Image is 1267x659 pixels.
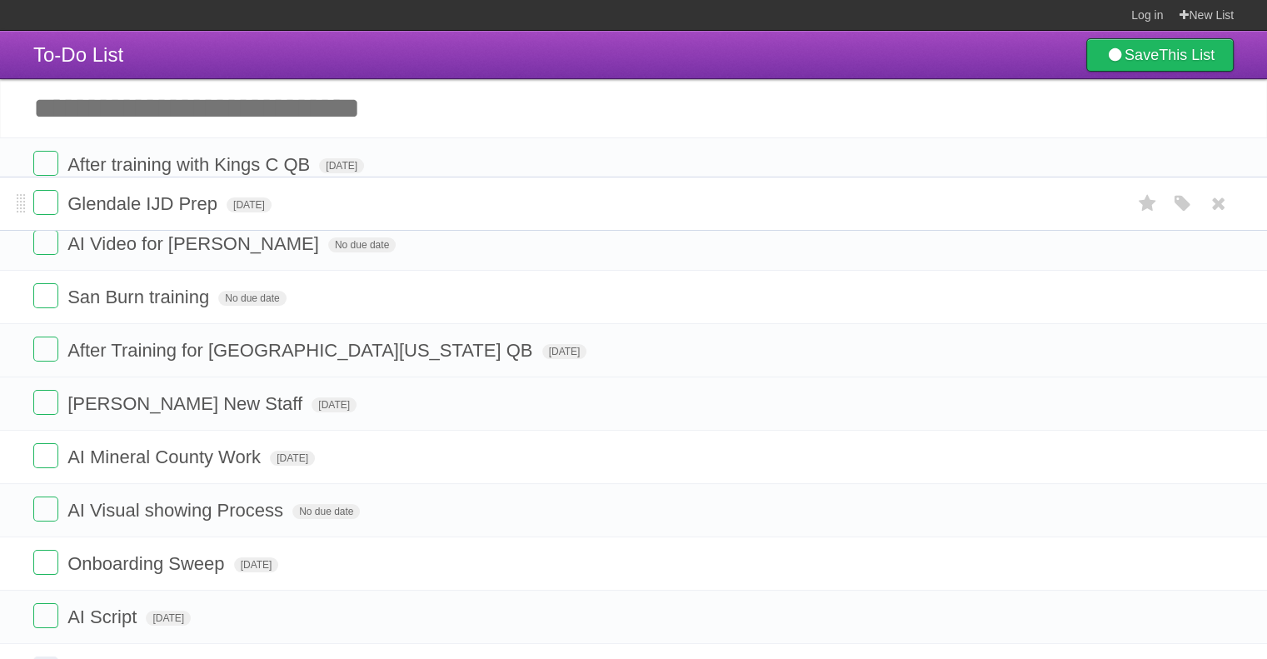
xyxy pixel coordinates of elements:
[33,443,58,468] label: Done
[270,451,315,466] span: [DATE]
[33,43,123,66] span: To-Do List
[33,337,58,362] label: Done
[292,504,360,519] span: No due date
[33,497,58,522] label: Done
[1086,38,1234,72] a: SaveThis List
[67,500,287,521] span: AI Visual showing Process
[542,344,587,359] span: [DATE]
[33,603,58,628] label: Done
[1159,47,1215,63] b: This List
[67,154,314,175] span: After training with Kings C QB
[33,550,58,575] label: Done
[33,230,58,255] label: Done
[33,390,58,415] label: Done
[328,237,396,252] span: No due date
[67,233,323,254] span: AI Video for [PERSON_NAME]
[33,190,58,215] label: Done
[67,340,536,361] span: After Training for [GEOGRAPHIC_DATA][US_STATE] QB
[319,158,364,173] span: [DATE]
[67,287,213,307] span: San Burn training
[227,197,272,212] span: [DATE]
[312,397,357,412] span: [DATE]
[67,553,228,574] span: Onboarding Sweep
[67,393,307,414] span: [PERSON_NAME] New Staff
[146,611,191,626] span: [DATE]
[33,151,58,176] label: Done
[33,283,58,308] label: Done
[67,193,222,214] span: Glendale IJD Prep
[1132,190,1164,217] label: Star task
[67,447,265,467] span: AI Mineral County Work
[234,557,279,572] span: [DATE]
[218,291,286,306] span: No due date
[67,607,141,627] span: AI Script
